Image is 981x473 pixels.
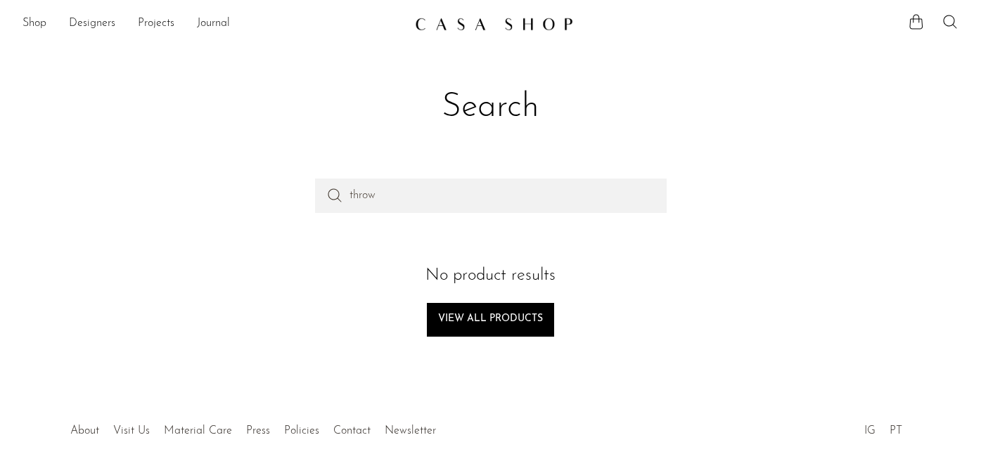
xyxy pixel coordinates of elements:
[63,414,443,441] ul: Quick links
[315,179,667,212] input: Perform a search
[69,15,115,33] a: Designers
[284,425,319,436] a: Policies
[23,12,404,36] nav: Desktop navigation
[427,303,554,337] a: View all products
[197,15,230,33] a: Journal
[23,15,46,33] a: Shop
[890,425,902,436] a: PT
[164,425,232,436] a: Material Care
[113,425,150,436] a: Visit Us
[70,425,99,436] a: About
[857,414,909,441] ul: Social Medias
[246,425,270,436] a: Press
[864,425,876,436] a: IG
[23,12,404,36] ul: NEW HEADER MENU
[138,15,174,33] a: Projects
[63,262,918,289] h2: No product results
[333,425,371,436] a: Contact
[63,86,918,129] h1: Search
